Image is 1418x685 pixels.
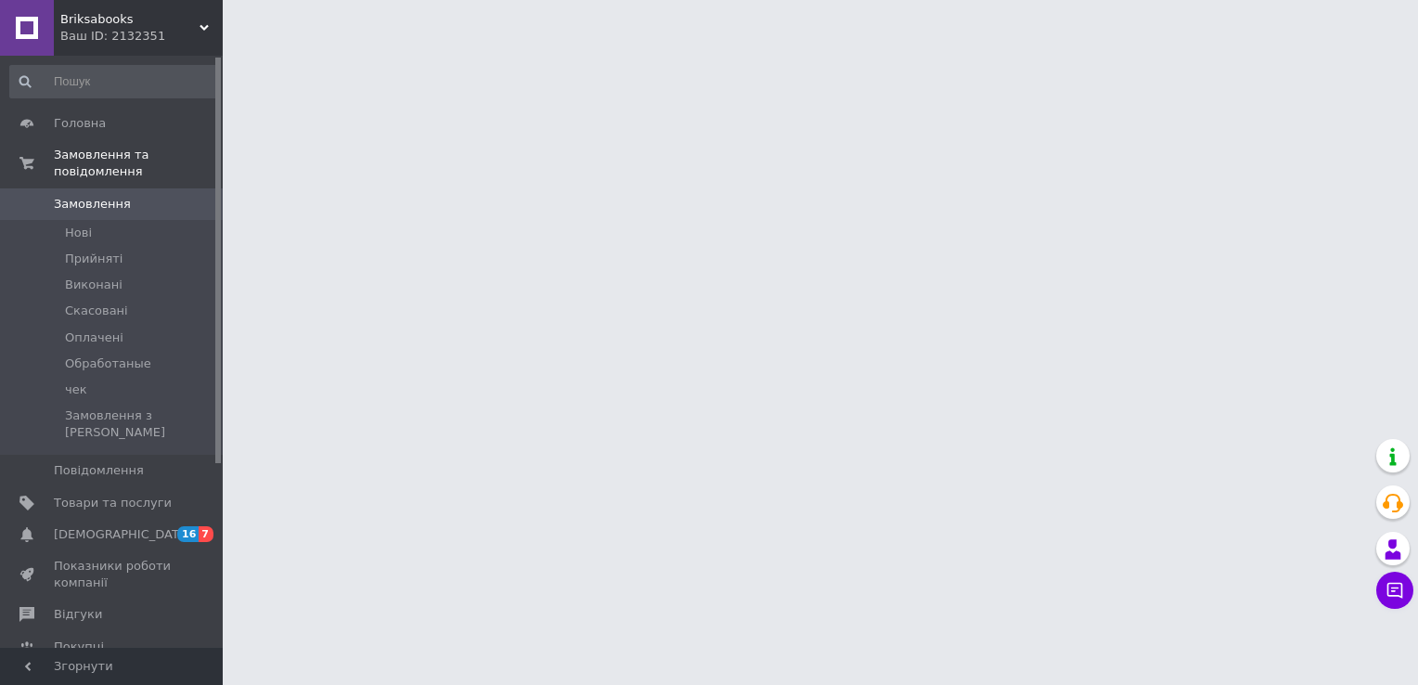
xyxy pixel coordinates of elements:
[54,115,106,132] span: Головна
[54,526,191,543] span: [DEMOGRAPHIC_DATA]
[54,558,172,591] span: Показники роботи компанії
[1376,572,1413,609] button: Чат з покупцем
[177,526,199,542] span: 16
[65,407,217,441] span: Замовлення з [PERSON_NAME]
[65,277,122,293] span: Виконані
[65,251,122,267] span: Прийняті
[65,225,92,241] span: Нові
[60,11,200,28] span: Briksabooks
[54,606,102,623] span: Відгуки
[65,381,87,398] span: чек
[54,495,172,511] span: Товари та послуги
[54,462,144,479] span: Повідомлення
[60,28,223,45] div: Ваш ID: 2132351
[199,526,213,542] span: 7
[9,65,219,98] input: Пошук
[65,303,128,319] span: Скасовані
[54,196,131,213] span: Замовлення
[65,355,151,372] span: Обработаные
[65,330,123,346] span: Оплачені
[54,147,223,180] span: Замовлення та повідомлення
[54,639,104,655] span: Покупці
